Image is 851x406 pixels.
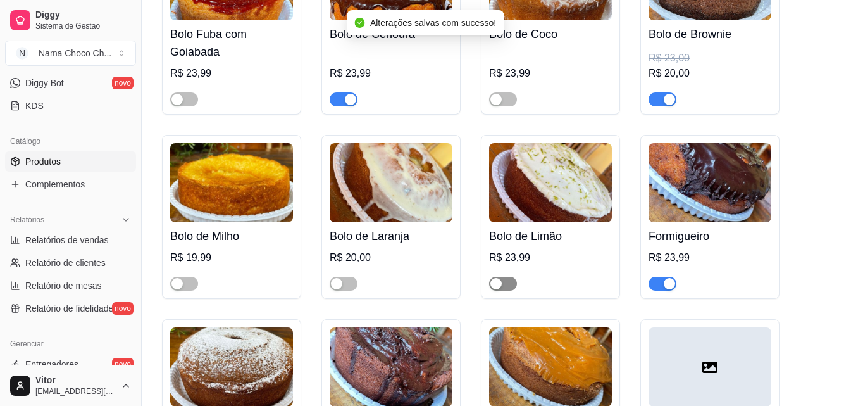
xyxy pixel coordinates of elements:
span: KDS [25,99,44,112]
span: [EMAIL_ADDRESS][DOMAIN_NAME] [35,386,116,396]
img: product-image [489,143,612,222]
h4: Bolo de Coco [489,25,612,43]
img: product-image [330,143,452,222]
h4: Formigueiro [649,227,771,245]
span: Relatórios [10,215,44,225]
span: Produtos [25,155,61,168]
a: Diggy Botnovo [5,73,136,93]
a: Relatório de mesas [5,276,136,296]
a: KDS [5,96,136,116]
div: R$ 20,00 [330,250,452,265]
span: N [16,47,28,60]
div: R$ 23,99 [649,250,771,265]
a: DiggySistema de Gestão [5,5,136,35]
img: product-image [170,143,293,222]
span: Complementos [25,178,85,191]
h4: Bolo de Milho [170,227,293,245]
button: Select a team [5,41,136,66]
div: Gerenciar [5,334,136,354]
div: Nama Choco Ch ... [39,47,111,60]
div: R$ 20,00 [649,66,771,81]
span: Relatório de mesas [25,279,102,292]
h4: Bolo de Limão [489,227,612,245]
button: Vitor[EMAIL_ADDRESS][DOMAIN_NAME] [5,371,136,401]
h4: Bolo de Brownie [649,25,771,43]
span: Alterações salvas com sucesso! [370,18,496,28]
div: R$ 23,99 [489,66,612,81]
span: Sistema de Gestão [35,21,131,31]
span: Relatórios de vendas [25,234,109,246]
span: Vitor [35,375,116,386]
span: Entregadores [25,358,78,371]
span: Relatório de clientes [25,257,106,269]
h4: Bolo de Laranja [330,227,452,245]
span: Relatório de fidelidade [25,302,113,315]
div: R$ 23,00 [649,51,771,66]
h4: Bolo de Cenoura [330,25,452,43]
a: Relatório de clientes [5,253,136,273]
span: Diggy [35,10,131,21]
div: Catálogo [5,131,136,151]
a: Relatórios de vendas [5,230,136,250]
div: R$ 23,99 [489,250,612,265]
div: R$ 19,99 [170,250,293,265]
a: Complementos [5,174,136,194]
div: R$ 23,99 [170,66,293,81]
a: Produtos [5,151,136,172]
h4: Bolo Fuba com Goiabada [170,25,293,61]
a: Entregadoresnovo [5,354,136,374]
span: check-circle [355,18,365,28]
a: Relatório de fidelidadenovo [5,298,136,319]
div: R$ 23,99 [330,66,452,81]
span: Diggy Bot [25,77,64,89]
img: product-image [649,143,771,222]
